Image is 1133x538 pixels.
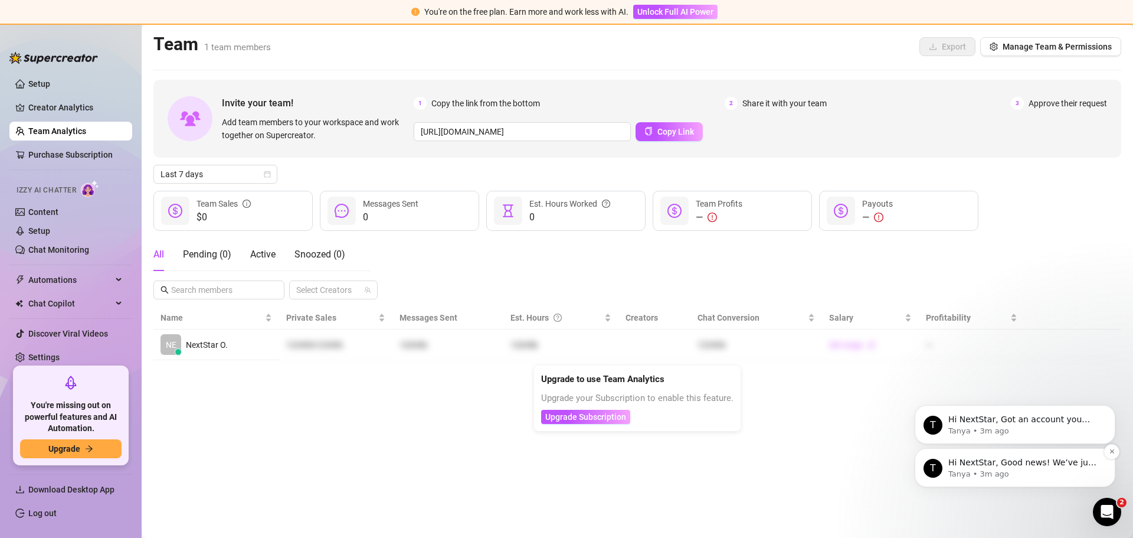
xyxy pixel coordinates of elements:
[161,286,169,294] span: search
[541,374,664,384] strong: Upgrade to use Team Analytics
[980,37,1121,56] button: Manage Team & Permissions
[990,43,998,51] span: setting
[919,37,975,56] button: Export
[1029,97,1107,110] span: Approve their request
[636,122,703,141] button: Copy Link
[862,199,893,208] span: Payouts
[1093,498,1121,526] iframe: Intercom live chat
[28,270,112,289] span: Automations
[431,97,540,110] span: Copy the link from the bottom
[696,199,742,208] span: Team Profits
[919,330,1024,360] td: —
[554,311,562,324] span: question-circle
[197,197,251,210] div: Team Sales
[363,199,418,208] span: Messages Sent
[20,400,122,435] span: You're missing out on powerful features and AI Automation.
[222,116,409,142] span: Add team members to your workspace and work together on Supercreator.
[15,275,25,285] span: thunderbolt
[633,7,718,17] a: Unlock Full AI Power
[243,197,251,210] span: info-circle
[411,8,420,16] span: exclamation-circle
[20,439,122,458] button: Upgradearrow-right
[250,249,276,260] span: Active
[28,126,86,136] a: Team Analytics
[9,52,98,64] img: logo-BBDzfeDw.svg
[1003,42,1112,51] span: Manage Team & Permissions
[286,313,336,322] span: Private Sales
[17,185,76,196] span: Izzy AI Chatter
[171,283,268,296] input: Search members
[364,286,371,294] span: team
[28,508,57,518] a: Log out
[400,338,496,351] div: 123456
[166,338,176,351] span: NE
[618,307,690,330] th: Creators
[161,165,270,183] span: Last 7 days
[867,340,876,348] span: edit
[222,96,414,110] span: Invite your team!
[400,313,457,322] span: Messages Sent
[501,204,515,218] span: hourglass
[541,410,630,424] button: Upgrade Subscription
[742,97,827,110] span: Share it with your team
[424,7,628,17] span: You're on the free plan. Earn more and work less with AI.
[15,485,25,494] span: download
[28,207,58,217] a: Content
[28,226,50,236] a: Setup
[81,180,99,197] img: AI Chatter
[657,127,694,136] span: Copy Link
[64,376,78,390] span: rocket
[637,7,713,17] span: Unlock Full AI Power
[829,313,853,322] span: Salary
[708,213,717,222] span: exclamation-circle
[85,445,93,453] span: arrow-right
[696,210,742,224] div: —
[414,97,427,110] span: 1
[335,204,349,218] span: message
[28,294,112,313] span: Chat Copilot
[153,247,164,262] div: All
[28,79,50,89] a: Setup
[15,299,23,308] img: Chat Copilot
[602,197,610,210] span: question-circle
[829,340,876,350] a: Set wageedit
[294,249,345,260] span: Snoozed ( 0 )
[667,204,682,218] span: dollar-circle
[1011,97,1024,110] span: 3
[1117,498,1127,507] span: 2
[186,338,228,351] span: NextStar O.
[644,127,653,135] span: copy
[529,210,610,224] span: 0
[48,444,80,454] span: Upgrade
[690,330,822,360] td: 123456
[834,204,848,218] span: dollar-circle
[698,313,759,322] span: Chat Conversion
[541,393,733,403] span: Upgrade your Subscription to enable this feature.
[153,33,271,56] h2: Team
[153,307,279,330] th: Name
[286,338,385,351] div: 123456 123456
[725,97,738,110] span: 2
[161,311,263,324] span: Name
[28,329,108,338] a: Discover Viral Videos
[28,485,114,494] span: Download Desktop App
[264,171,271,178] span: calendar
[545,412,626,422] span: Upgrade Subscription
[28,353,60,362] a: Settings
[28,145,123,164] a: Purchase Subscription
[204,42,271,53] span: 1 team members
[183,247,231,262] div: Pending ( 0 )
[197,210,251,224] span: $0
[862,210,893,224] div: —
[28,245,89,255] a: Chat Monitoring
